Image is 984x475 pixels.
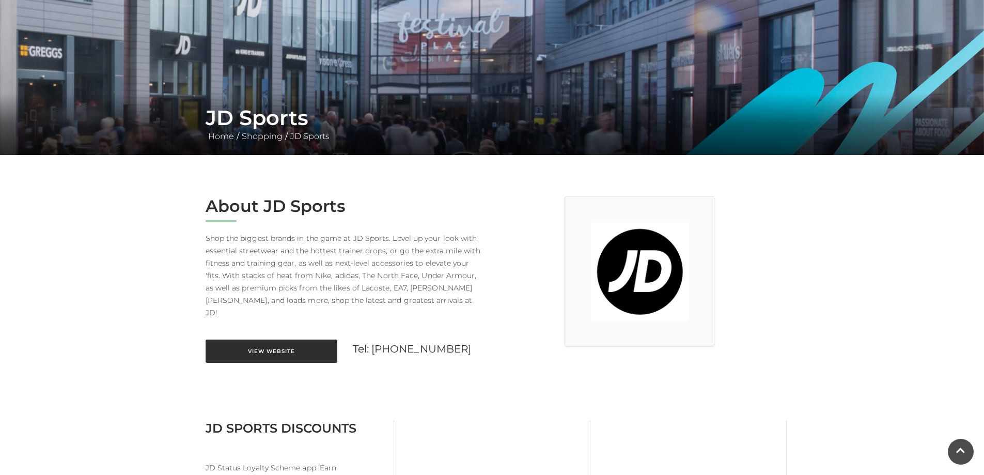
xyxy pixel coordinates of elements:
h2: About JD Sports [206,196,485,216]
a: Home [206,131,237,141]
a: Tel: [PHONE_NUMBER] [353,343,472,355]
p: Shop the biggest brands in the game at JD Sports. Level up your look with essential streetwear an... [206,232,485,319]
a: View Website [206,340,337,363]
div: / / [198,105,787,143]
a: JD Sports [288,131,332,141]
a: Shopping [239,131,285,141]
h3: JD Sports Discounts [206,421,386,436]
h1: JD Sports [206,105,779,130]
